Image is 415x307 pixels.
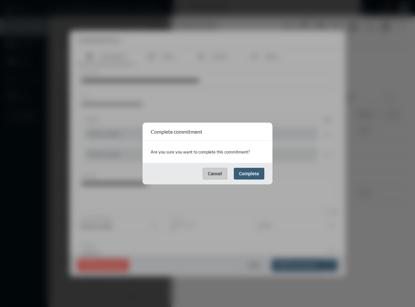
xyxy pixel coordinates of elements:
span: Complete [239,171,259,176]
p: Are you sure you want to complete this commitment? [151,147,264,156]
h2: Complete commitment [151,128,202,135]
button: Complete [234,168,264,180]
button: Cancel [203,168,227,180]
span: Cancel [208,171,222,176]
